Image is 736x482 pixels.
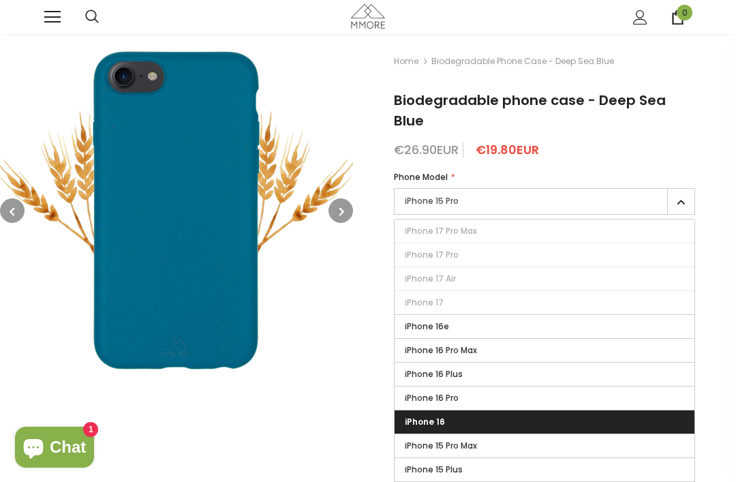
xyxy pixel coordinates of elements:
a: 0 [671,10,685,25]
span: iPhone 16 Plus [405,368,463,380]
span: iPhone 17 Air [405,273,456,284]
span: €26.90EUR [394,141,459,158]
inbox-online-store-chat: Shopify online store chat [11,427,98,471]
img: MMORE Cases [351,4,385,28]
span: iPhone 16 Pro Max [405,344,477,356]
span: 0 [677,5,692,20]
a: Home [394,53,418,70]
span: iPhone 16 Pro [405,392,459,404]
label: iPhone 15 Pro [394,188,695,215]
span: Phone Model [394,171,448,183]
span: iPhone 17 Pro [405,249,459,260]
span: iPhone 17 Pro Max [405,225,477,237]
span: iPhone 17 [405,297,444,308]
span: Biodegradable phone case - Deep Sea Blue [431,53,614,70]
span: Biodegradable phone case - Deep Sea Blue [394,91,666,130]
span: iPhone 16e [405,320,449,332]
span: €19.80EUR [476,141,539,158]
